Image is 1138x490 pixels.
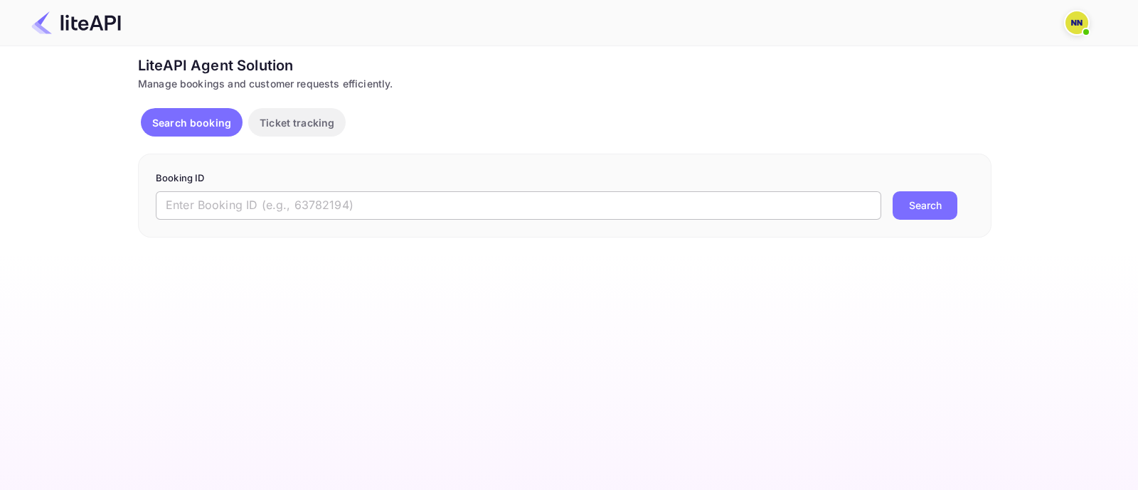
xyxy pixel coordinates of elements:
[156,191,881,220] input: Enter Booking ID (e.g., 63782194)
[260,115,334,130] p: Ticket tracking
[138,55,991,76] div: LiteAPI Agent Solution
[138,76,991,91] div: Manage bookings and customer requests efficiently.
[31,11,121,34] img: LiteAPI Logo
[1065,11,1088,34] img: N/A N/A
[156,171,974,186] p: Booking ID
[893,191,957,220] button: Search
[152,115,231,130] p: Search booking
